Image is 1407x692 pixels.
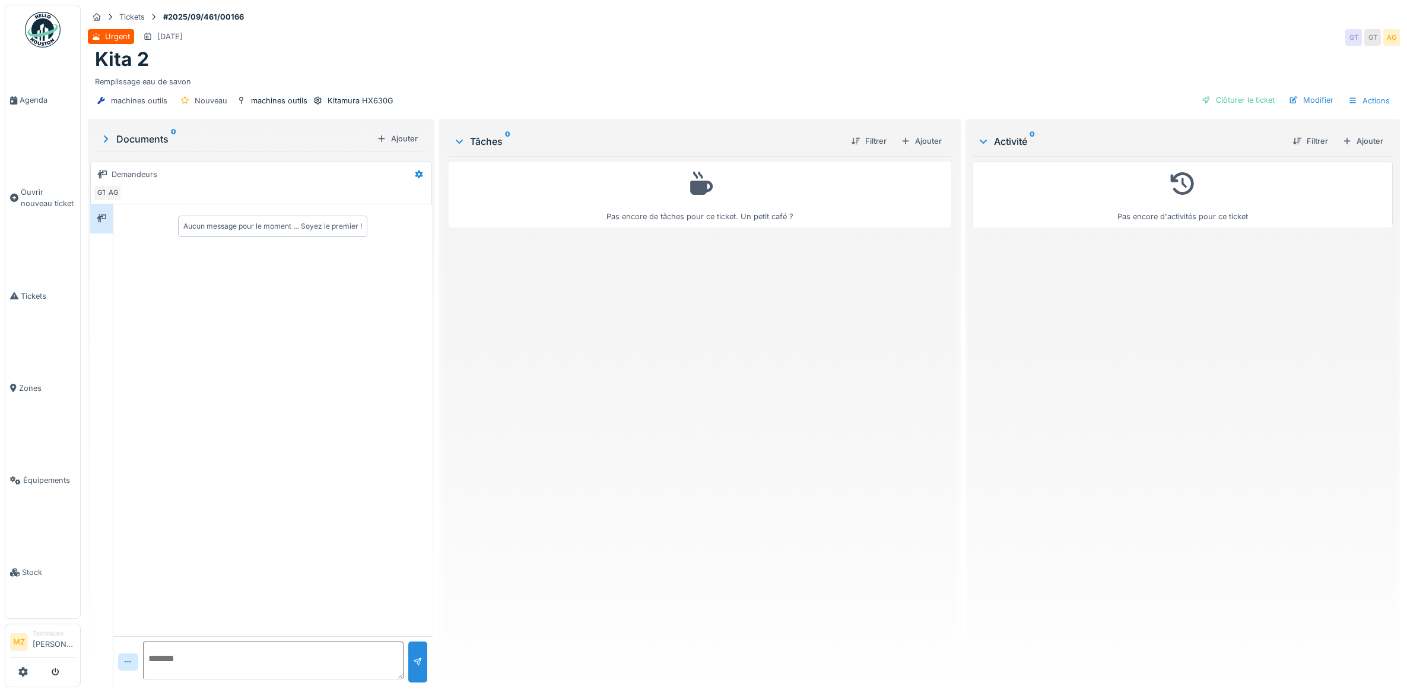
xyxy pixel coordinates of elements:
div: Technicien [33,629,75,638]
div: Ajouter [1338,133,1388,149]
h1: Kita 2 [95,48,149,71]
sup: 0 [1030,134,1035,148]
span: Tickets [21,290,75,302]
sup: 0 [171,132,176,146]
div: Filtrer [1288,133,1333,149]
div: AG [1383,29,1400,46]
div: Pas encore d'activités pour ce ticket [980,167,1385,222]
span: Zones [19,383,75,394]
div: Urgent [105,31,130,42]
div: Kitamura HX630G [328,95,393,106]
a: Agenda [5,54,80,146]
div: Actions [1343,92,1395,109]
div: Filtrer [846,133,891,149]
div: Aucun message pour le moment … Soyez le premier ! [183,221,362,232]
div: AG [105,185,122,201]
li: [PERSON_NAME] [33,629,75,655]
span: Ouvrir nouveau ticket [21,187,75,209]
div: Activité [977,134,1283,148]
a: Zones [5,342,80,434]
div: Demandeurs [112,169,157,180]
div: Ajouter [372,131,423,147]
strong: #2025/09/461/00166 [158,11,249,23]
div: [DATE] [157,31,183,42]
div: Tâches [453,134,842,148]
div: machines outils [111,95,167,106]
span: Stock [22,567,75,578]
li: MZ [10,633,28,651]
div: Ajouter [896,133,947,149]
div: GT [1364,29,1381,46]
sup: 0 [505,134,510,148]
div: Clôturer le ticket [1197,92,1279,108]
div: Pas encore de tâches pour ce ticket. Un petit café ? [456,167,944,222]
div: GT [93,185,110,201]
img: Badge_color-CXgf-gQk.svg [25,12,61,48]
a: MZ Technicien[PERSON_NAME] [10,629,75,658]
a: Ouvrir nouveau ticket [5,146,80,249]
a: Tickets [5,250,80,342]
div: Documents [100,132,372,146]
span: Équipements [23,475,75,486]
a: Équipements [5,434,80,526]
div: Remplissage eau de savon [95,71,1393,87]
div: GT [1345,29,1362,46]
span: Agenda [20,94,75,106]
a: Stock [5,526,80,618]
div: Tickets [119,11,145,23]
div: Modifier [1284,92,1338,108]
div: Nouveau [195,95,227,106]
div: machines outils [251,95,307,106]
